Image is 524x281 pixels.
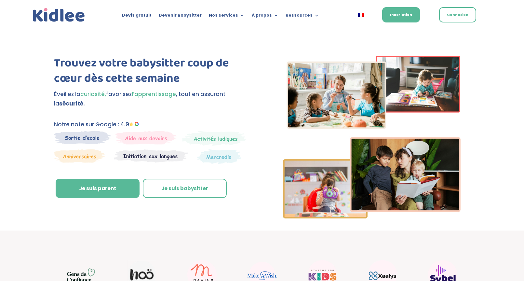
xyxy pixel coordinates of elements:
[115,131,177,145] img: weekends
[286,13,319,20] a: Ressources
[143,179,227,198] a: Je suis babysitter
[54,149,105,163] img: Anniversaire
[439,7,476,22] a: Connexion
[31,7,87,24] img: logo_kidlee_bleu
[54,131,111,144] img: Sortie decole
[132,90,176,98] span: l’apprentissage
[54,90,251,108] p: Éveillez la favorisez , tout en assurant la
[252,13,278,20] a: À propos
[54,56,251,90] h1: Trouvez votre babysitter coup de cœur dès cette semaine
[56,179,140,198] a: Je suis parent
[209,13,245,20] a: Nos services
[114,149,188,163] img: Atelier thematique
[181,131,246,146] img: Mercredi
[358,13,364,17] img: Français
[197,149,241,164] img: Thematique
[382,7,420,22] a: Inscription
[59,100,85,107] strong: sécurité.
[31,7,87,24] a: Kidlee Logo
[80,90,106,98] span: curiosité,
[159,13,202,20] a: Devenir Babysitter
[122,13,152,20] a: Devis gratuit
[54,120,251,129] p: Notre note sur Google : 4.9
